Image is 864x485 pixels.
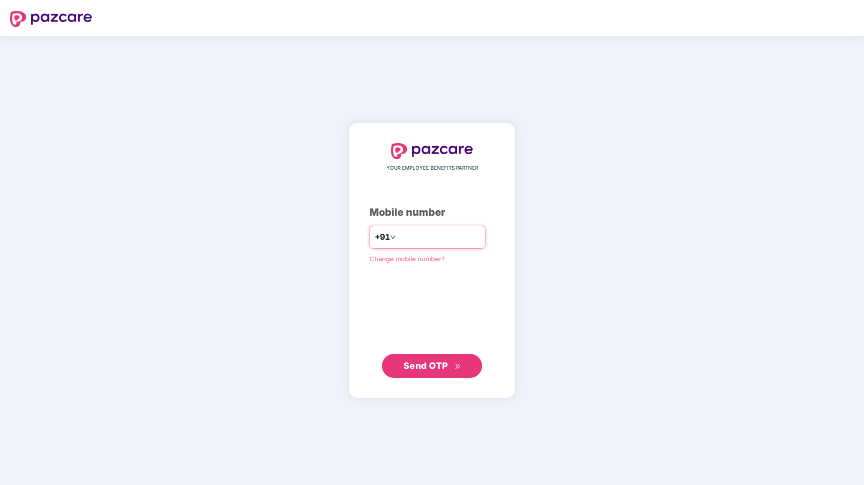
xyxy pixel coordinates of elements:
span: +91 [375,231,390,243]
img: logo [391,143,473,159]
span: YOUR EMPLOYEE BENEFITS PARTNER [386,164,478,172]
span: Send OTP [403,360,448,371]
button: Send OTPdouble-right [382,354,482,378]
span: double-right [455,363,461,370]
span: down [390,234,396,240]
img: logo [10,11,92,27]
div: Mobile number [369,205,495,220]
a: Change mobile number? [369,255,445,263]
